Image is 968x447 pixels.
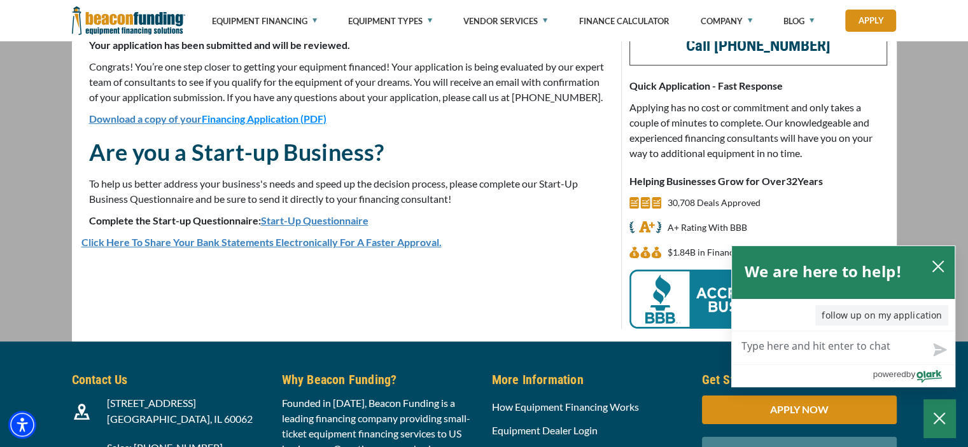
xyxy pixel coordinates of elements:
[745,259,902,284] h2: We are here to help!
[732,299,955,331] div: chat
[923,335,955,364] button: Send message
[668,220,747,235] p: A+ Rating With BBB
[815,305,948,326] p: follow up on my application
[492,401,639,413] a: How Equipment Financing Works
[629,78,887,93] p: Quick Application - Fast Response
[89,213,606,228] p: Complete the Start-up Questionnaire:
[492,424,598,436] a: Equipment Dealer Login
[282,370,477,389] h5: Why Beacon Funding?
[686,36,831,55] a: call (847) 897-2499
[72,370,267,389] h5: Contact Us
[81,236,442,248] a: Click Here To Share Your Bank Statements Electronically For A Faster Approval.
[731,245,955,387] div: olark chatbox
[786,175,797,187] span: 32
[202,113,326,125] span: Financing Application (PDF)
[873,365,955,387] a: Powered by Olark
[928,257,948,275] button: close chatbox
[492,370,687,389] h5: More Information
[261,214,368,226] a: Start-Up Questionnaire
[702,395,897,424] div: APPLY NOW
[89,113,326,125] a: Download a copy of yourFinancing Application (PDF)
[89,176,606,207] p: To help us better address your business's needs and speed up the decision process, please complet...
[923,399,955,437] button: Close Chatbox
[629,174,887,189] p: Helping Businesses Grow for Over Years
[629,100,887,161] p: Applying has no cost or commitment and only takes a couple of minutes to complete. Our knowledgea...
[74,404,90,420] img: Beacon Funding location
[8,411,36,439] div: Accessibility Menu
[668,245,789,260] p: $1,836,212,621 in Financed Equipment
[845,10,896,32] a: Apply
[668,195,761,210] p: 30,708 Deals Approved
[89,38,606,53] p: Your application has been submitted and will be reviewed.
[629,270,859,329] img: BBB Acredited Business and SSL Protection
[906,366,915,382] span: by
[89,59,606,105] p: Congrats! You’re one step closer to getting your equipment financed! Your application is being ev...
[702,403,897,415] a: APPLY NOW
[107,397,253,425] span: [STREET_ADDRESS] [GEOGRAPHIC_DATA], IL 60062
[89,137,606,167] h2: Are you a Start-up Business?
[873,366,906,382] span: powered
[702,370,897,389] h5: Get Started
